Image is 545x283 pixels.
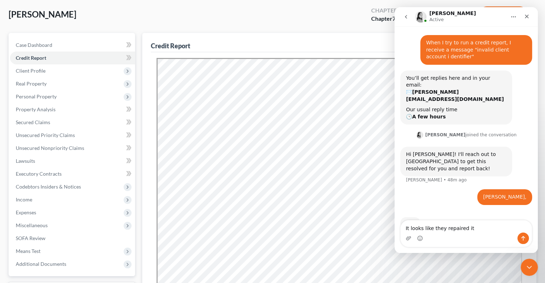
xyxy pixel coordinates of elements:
div: Credit Report [151,42,190,50]
a: Credit Report [10,52,135,64]
span: Means Test [16,248,40,254]
a: Unsecured Nonpriority Claims [10,142,135,155]
span: Income [16,196,32,203]
span: Expenses [16,209,36,215]
span: Unsecured Nonpriority Claims [16,145,84,151]
span: Secured Claims [16,119,50,125]
span: Lawsuits [16,158,35,164]
span: SOFA Review [16,235,46,241]
div: Chapter [371,6,397,15]
span: [PERSON_NAME] [9,9,76,19]
iframe: Intercom live chat [395,7,538,253]
span: Additional Documents [16,261,66,267]
span: Real Property [16,80,47,87]
span: Property Analysis [16,106,56,112]
span: 7 [392,15,396,22]
div: District [441,6,467,15]
button: Preview [479,6,528,23]
a: Secured Claims [10,116,135,129]
span: Unsecured Priority Claims [16,132,75,138]
span: Miscellaneous [16,222,48,228]
a: Lawsuits [10,155,135,167]
a: SOFA Review [10,232,135,245]
span: Credit Report [16,55,46,61]
a: Case Dashboard [10,39,135,52]
span: Executory Contracts [16,171,62,177]
span: Personal Property [16,93,57,99]
iframe: Intercom live chat [521,259,538,276]
div: Status [409,6,430,15]
a: Unsecured Priority Claims [10,129,135,142]
a: Executory Contracts [10,167,135,180]
span: Case Dashboard [16,42,52,48]
span: Codebtors Insiders & Notices [16,184,81,190]
a: Property Analysis [10,103,135,116]
div: Chapter [371,15,397,23]
span: Client Profile [16,68,46,74]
